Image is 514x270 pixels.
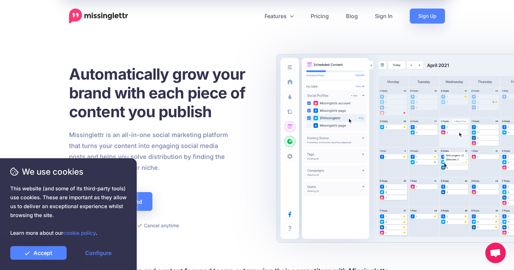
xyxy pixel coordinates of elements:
[69,9,128,24] a: Home
[10,246,67,260] a: Accept
[63,230,96,236] a: cookie policy
[410,9,445,24] a: Sign Up
[10,166,126,178] span: We use cookies
[485,243,506,263] div: Open chat
[337,9,366,24] a: Blog
[70,246,126,260] a: Configure
[69,130,228,173] p: Missinglettr is an all-in-one social marketing platform that turns your content into engaging soc...
[69,65,262,121] h1: Automatically grow your brand with each piece of content you publish
[137,221,179,230] li: Cancel anytime
[302,9,337,24] a: Pricing
[366,9,401,24] a: Sign In
[256,9,302,24] a: Features
[10,184,126,238] span: This website (and some of its third-party tools) use cookies. These are important as they allow u...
